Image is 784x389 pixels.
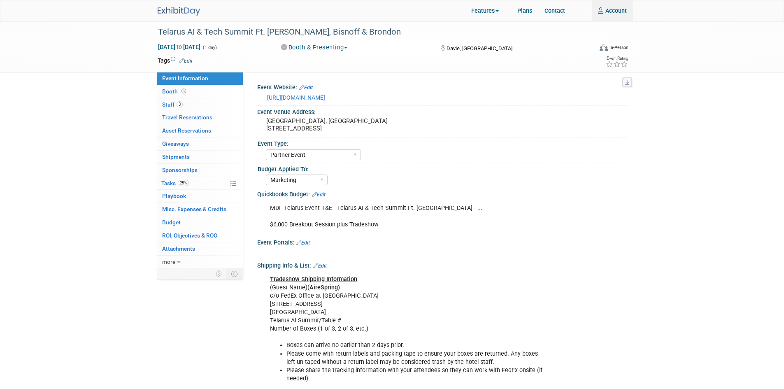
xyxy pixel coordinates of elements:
a: Booth [157,85,243,98]
pre: [GEOGRAPHIC_DATA], [GEOGRAPHIC_DATA] [STREET_ADDRESS] [266,117,402,132]
a: Tasks25% [157,177,243,190]
b: AireSpring) [309,284,340,291]
span: (1 day) [202,45,217,50]
li: Please come with return labels and packing tape to ensure your boxes are returned. Any boxes left... [286,350,548,366]
span: Attachments [162,245,195,252]
div: Budget Applied To: [258,163,623,173]
span: Booth [162,88,188,95]
span: Booth not reserved yet [180,88,188,94]
span: Travel Reservations [162,114,212,121]
a: Attachments [157,242,243,255]
div: Quickbooks Budget: [257,188,627,199]
span: Sponsorships [162,167,198,173]
td: Tags [158,56,193,65]
div: Telarus AI & Tech Summit Ft. [PERSON_NAME], Bisnoff & Brondon [155,25,589,40]
a: Playbook [157,190,243,203]
a: Asset Reservations [157,124,243,137]
button: Booth & Presenting [278,43,351,52]
a: Giveaways [157,137,243,150]
td: Toggle Event Tabs [226,268,243,279]
a: [URL][DOMAIN_NAME] [267,94,325,101]
a: Account [592,0,633,21]
a: more [157,256,243,268]
a: Edit [296,240,310,246]
span: to [175,44,183,50]
li: Boxes can arrive no earlier than 2 days prior. [286,341,548,349]
a: Edit [299,85,313,91]
span: Event Information [162,75,208,82]
span: Playbook [162,193,186,199]
div: Event Venue Address: [257,106,627,116]
img: Format-Inperson.png [600,44,608,51]
a: Staff3 [157,98,243,111]
span: Shipments [162,154,190,160]
u: Tradeshow Shipping Information [270,276,357,283]
div: Event Type: [258,137,623,148]
div: Event Rating [606,56,628,61]
span: Budget [162,219,181,226]
a: Contact [538,0,571,21]
a: Edit [313,263,327,269]
div: Shipping Info & List: [257,259,627,270]
span: Staff [162,101,183,108]
a: Edit [312,192,326,198]
div: In-Person [609,44,628,51]
span: 25% [178,180,189,186]
a: Event Information [157,72,243,85]
a: Travel Reservations [157,111,243,124]
div: MDF Telarus Event T&E - Telarus AI & Tech Summit Ft. [GEOGRAPHIC_DATA] - ... $6,000 Breakout Sess... [264,200,553,233]
span: Davie, [GEOGRAPHIC_DATA] [447,45,512,51]
a: Shipments [157,151,243,163]
li: Please share the tracking information with your attendees so they can work with FedEx onsite (if ... [286,366,548,383]
span: Tasks [161,180,189,186]
a: Sponsorships [157,164,243,177]
img: ExhibitDay [158,7,200,16]
span: Asset Reservations [162,127,211,134]
a: ROI, Objectives & ROO [157,229,243,242]
span: [DATE] [DATE] [158,43,201,51]
a: Edit [179,58,193,64]
span: 3 [177,101,183,107]
div: Event Format [561,43,629,55]
span: Giveaways [162,140,189,147]
div: Event Website: [257,81,627,92]
td: Personalize Event Tab Strip [212,268,226,279]
span: Misc. Expenses & Credits [162,206,226,212]
a: Plans [511,0,538,21]
a: Misc. Expenses & Credits [157,203,243,216]
div: Event Portals: [257,236,627,247]
a: Features [465,1,511,21]
a: Budget [157,216,243,229]
span: ROI, Objectives & ROO [162,232,217,239]
span: more [162,259,175,265]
